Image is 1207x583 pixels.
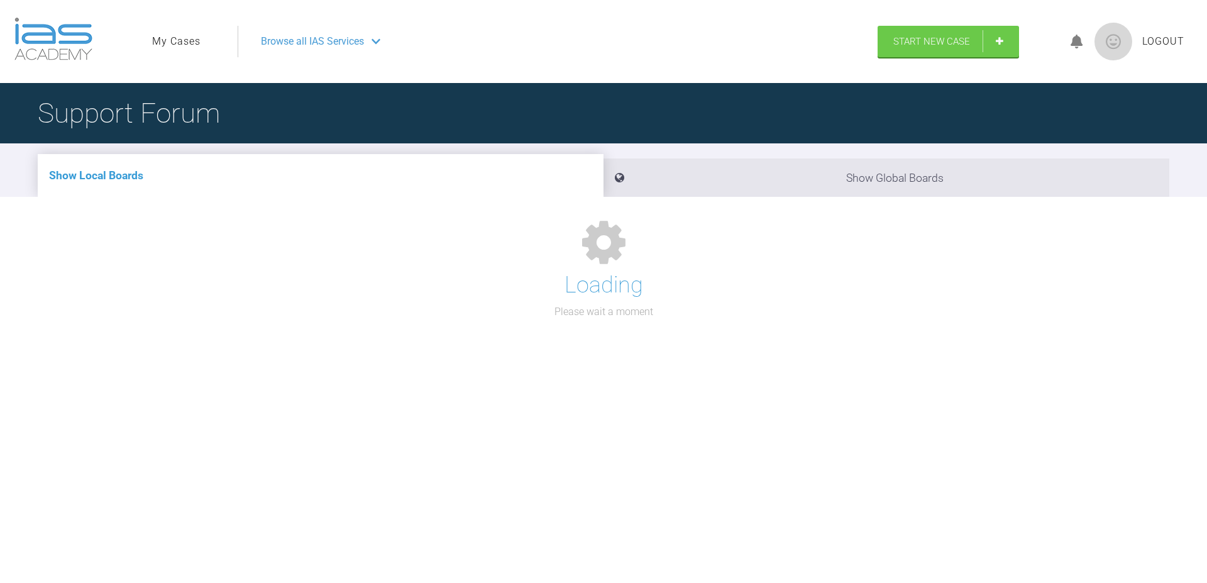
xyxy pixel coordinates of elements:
span: Start New Case [893,36,970,47]
h1: Loading [565,267,643,304]
li: Show Global Boards [603,158,1169,197]
li: Show Local Boards [38,154,603,197]
a: My Cases [152,33,201,50]
img: logo-light.3e3ef733.png [14,18,92,60]
a: Logout [1142,33,1184,50]
a: Start New Case [878,26,1019,57]
h1: Support Forum [38,91,220,135]
p: Please wait a moment [554,304,653,320]
img: profile.png [1094,23,1132,60]
span: Browse all IAS Services [261,33,364,50]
